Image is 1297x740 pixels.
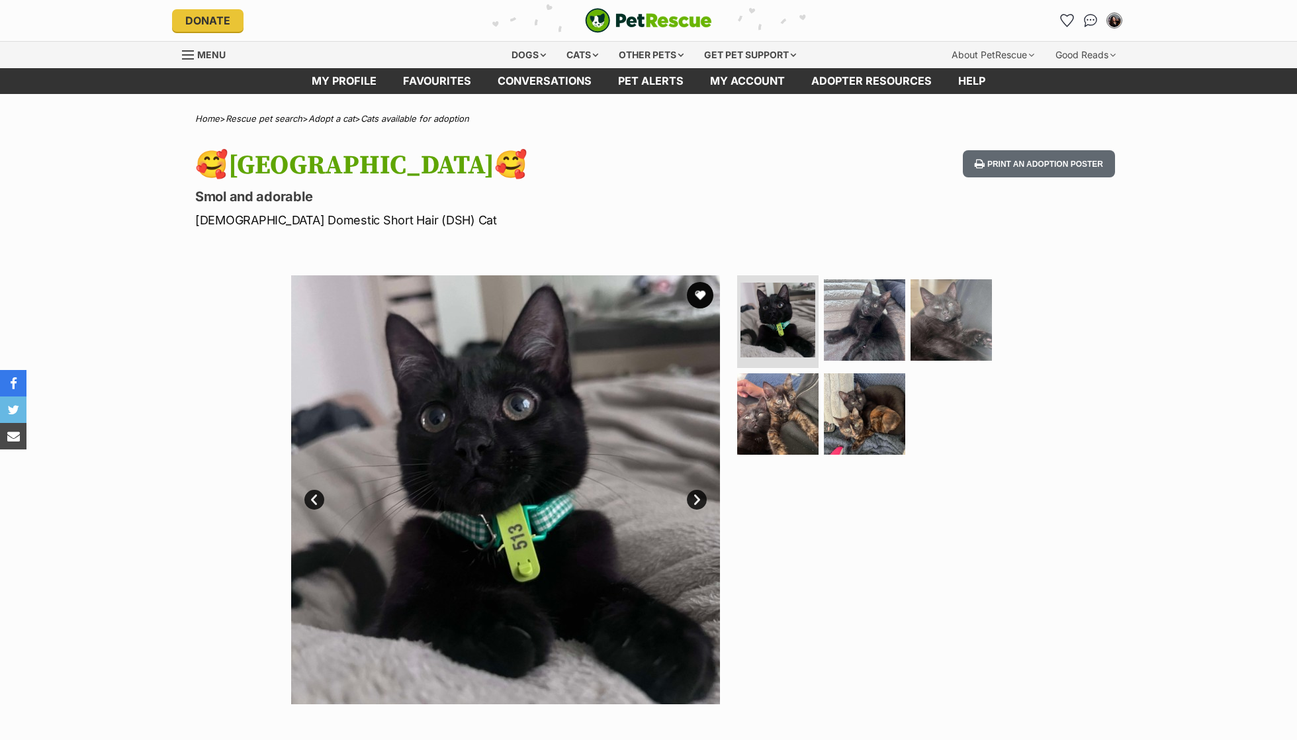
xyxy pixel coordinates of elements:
div: Get pet support [695,42,805,68]
img: Photo of 🥰Salem🥰 [824,373,905,455]
a: Prev [304,490,324,510]
div: Good Reads [1046,42,1125,68]
a: Next [687,490,707,510]
a: Pet alerts [605,68,697,94]
img: Duong Do (Freya) profile pic [1108,14,1121,27]
img: chat-41dd97257d64d25036548639549fe6c8038ab92f7586957e7f3b1b290dea8141.svg [1084,14,1098,27]
a: conversations [484,68,605,94]
a: PetRescue [585,8,712,33]
a: Adopt a cat [308,113,355,124]
button: My account [1104,10,1125,31]
a: Conversations [1080,10,1101,31]
ul: Account quick links [1056,10,1125,31]
span: Menu [197,49,226,60]
button: favourite [687,282,713,308]
img: logo-cat-932fe2b9b8326f06289b0f2fb663e598f794de774fb13d1741a6617ecf9a85b4.svg [585,8,712,33]
img: Photo of 🥰Salem🥰 [740,283,815,357]
p: [DEMOGRAPHIC_DATA] Domestic Short Hair (DSH) Cat [195,211,755,229]
div: Dogs [502,42,555,68]
p: Smol and adorable [195,187,755,206]
img: Photo of 🥰Salem🥰 [291,275,720,704]
a: Donate [172,9,244,32]
img: Photo of 🥰Salem🥰 [824,279,905,361]
a: My account [697,68,798,94]
div: > > > [162,114,1135,124]
button: Print an adoption poster [963,150,1115,177]
a: My profile [298,68,390,94]
a: Favourites [390,68,484,94]
div: About PetRescue [942,42,1044,68]
div: Other pets [609,42,693,68]
a: Cats available for adoption [361,113,469,124]
img: Photo of 🥰Salem🥰 [737,373,819,455]
a: Home [195,113,220,124]
a: Favourites [1056,10,1077,31]
a: Adopter resources [798,68,945,94]
a: Menu [182,42,235,66]
div: Cats [557,42,607,68]
h1: 🥰[GEOGRAPHIC_DATA]🥰 [195,150,755,181]
img: Photo of 🥰Salem🥰 [911,279,992,361]
a: Help [945,68,999,94]
a: Rescue pet search [226,113,302,124]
